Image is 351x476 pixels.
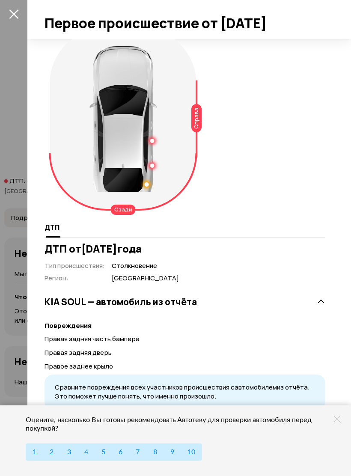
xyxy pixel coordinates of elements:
[26,416,325,433] div: Оцените, насколько Вы готовы рекомендовать Автотеку для проверки автомобиля перед покупкой?
[45,362,325,371] p: Правое заднее крыло
[26,443,43,461] button: 1
[112,262,179,271] span: Столкновение
[164,443,181,461] button: 9
[95,443,112,461] button: 5
[45,243,325,255] h3: ДТП от [DATE] года
[67,449,71,455] span: 3
[33,449,36,455] span: 1
[45,274,68,283] span: Регион :
[146,443,164,461] button: 8
[170,449,174,455] span: 9
[112,274,179,283] span: [GEOGRAPHIC_DATA]
[112,443,129,461] button: 6
[153,449,157,455] span: 8
[45,296,197,307] h3: KIA SOUL — автомобиль из отчёта
[60,443,77,461] button: 3
[7,7,21,21] button: закрыть
[45,223,59,232] span: ДТП
[101,449,105,455] span: 5
[191,104,202,132] div: Справа
[187,449,195,455] span: 10
[181,443,202,461] button: 10
[129,443,146,461] button: 7
[50,449,54,455] span: 2
[45,348,325,357] p: Правая задняя дверь
[45,334,325,344] p: Правая задняя часть бампера
[84,449,88,455] span: 4
[77,443,95,461] button: 4
[136,449,140,455] span: 7
[111,205,136,215] div: Сзади
[119,449,122,455] span: 6
[43,443,60,461] button: 2
[45,321,92,330] strong: Повреждения
[45,261,105,270] span: Тип происшествия :
[55,383,309,401] span: Сравните повреждения всех участников происшествия с автомобилем из отчёта. Это поможет лучше поня...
